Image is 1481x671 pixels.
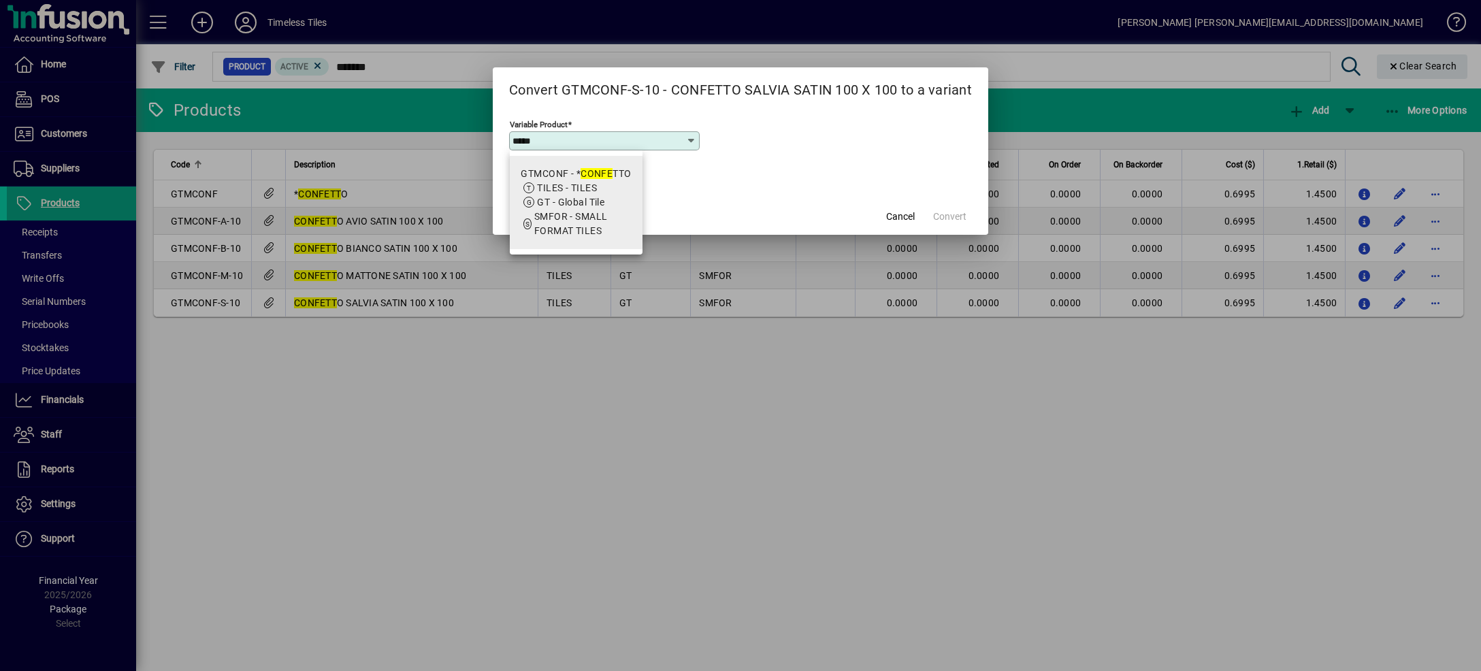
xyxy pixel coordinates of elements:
span: SMFOR - SMALL FORMAT TILES [534,211,608,236]
button: Cancel [879,205,922,229]
mat-option: GTMCONF - * CONFETTO [510,156,642,249]
h2: Convert GTMCONF-S-10 - CONFETTO SALVIA SATIN 100 X 100 to a variant [493,67,988,107]
div: GTMCONF - * TTO [521,167,631,181]
em: CONFE [581,168,613,179]
span: TILES - TILES [537,182,597,193]
span: Cancel [886,210,915,224]
span: GT - Global Tile [537,197,604,208]
span: Filters [509,169,541,185]
mat-label: Variable Product [510,119,568,129]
